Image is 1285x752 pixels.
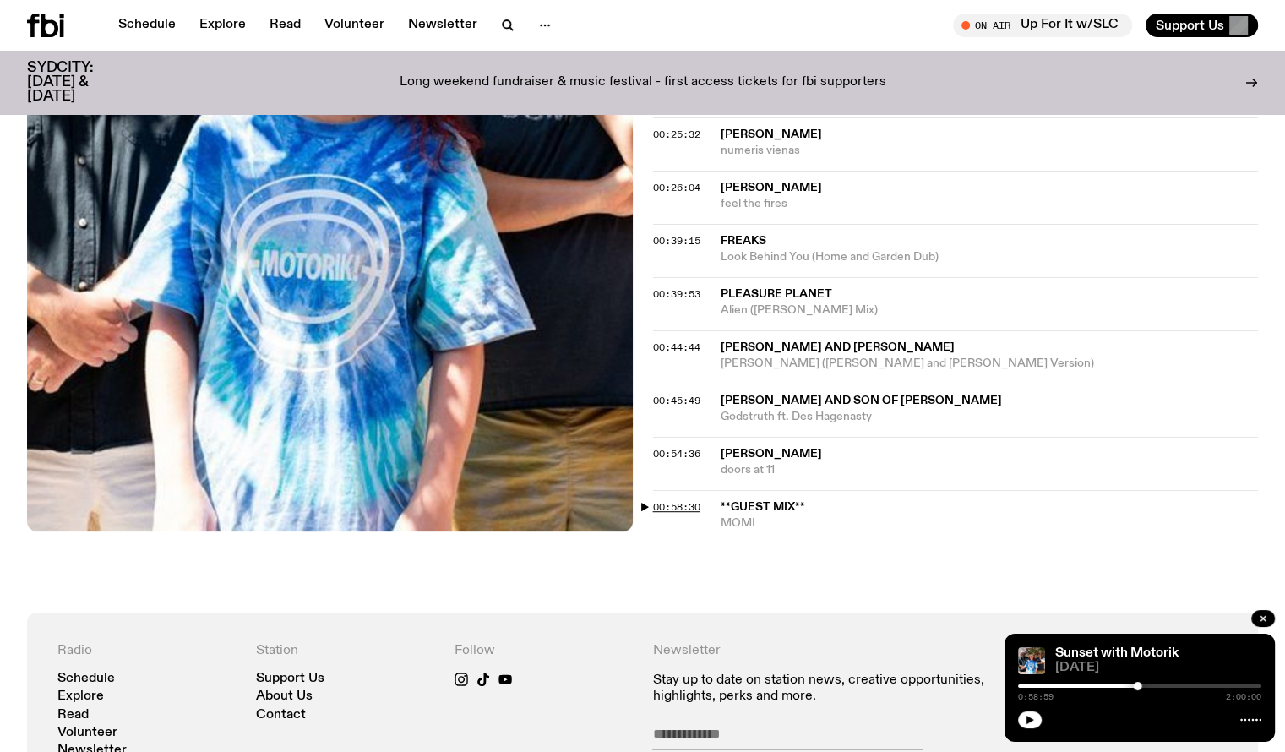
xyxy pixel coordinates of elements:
[653,396,700,406] button: 00:45:49
[57,709,89,722] a: Read
[653,128,700,141] span: 00:25:32
[653,234,700,248] span: 00:39:15
[652,643,1029,659] h4: Newsletter
[1055,662,1261,674] span: [DATE]
[721,356,1259,372] span: [PERSON_NAME] ([PERSON_NAME] and [PERSON_NAME] Version)
[721,462,1259,478] span: doors at 11
[721,448,822,460] span: [PERSON_NAME]
[721,515,1259,531] span: MOMI
[653,394,700,407] span: 00:45:49
[256,690,313,703] a: About Us
[721,302,1259,319] span: Alien ([PERSON_NAME] Mix)
[652,673,1029,705] p: Stay up to date on station news, creative opportunities, highlights, perks and more.
[189,14,256,37] a: Explore
[653,343,700,352] button: 00:44:44
[108,14,186,37] a: Schedule
[721,341,955,353] span: [PERSON_NAME] and [PERSON_NAME]
[1018,647,1045,674] img: Andrew, Reenie, and Pat stand in a row, smiling at the camera, in dappled light with a vine leafe...
[1146,14,1258,37] button: Support Us
[721,249,1259,265] span: Look Behind You (Home and Garden Dub)
[653,287,700,301] span: 00:39:53
[721,182,822,193] span: [PERSON_NAME]
[314,14,395,37] a: Volunteer
[57,643,236,659] h4: Radio
[653,290,700,299] button: 00:39:53
[653,341,700,354] span: 00:44:44
[1156,18,1224,33] span: Support Us
[1226,693,1261,701] span: 2:00:00
[653,447,700,460] span: 00:54:36
[721,143,1259,159] span: numeris vienas
[57,690,104,703] a: Explore
[953,14,1132,37] button: On AirUp For It w/SLC
[455,643,633,659] h4: Follow
[721,288,832,300] span: Pleasure Planet
[653,503,700,512] button: 00:58:30
[721,235,766,247] span: Freaks
[57,727,117,739] a: Volunteer
[721,395,1002,406] span: [PERSON_NAME] and Son of [PERSON_NAME]
[256,709,306,722] a: Contact
[1018,693,1054,701] span: 0:58:59
[721,196,1259,212] span: feel the fires
[653,181,700,194] span: 00:26:04
[653,130,700,139] button: 00:25:32
[1055,646,1179,660] a: Sunset with Motorik
[256,673,324,685] a: Support Us
[653,183,700,193] button: 00:26:04
[653,500,700,514] span: 00:58:30
[653,450,700,459] button: 00:54:36
[256,643,434,659] h4: Station
[398,14,487,37] a: Newsletter
[27,61,135,104] h3: SYDCITY: [DATE] & [DATE]
[57,673,115,685] a: Schedule
[721,409,1259,425] span: Godstruth ft. Des Hagenasty
[259,14,311,37] a: Read
[653,237,700,246] button: 00:39:15
[721,128,822,140] span: [PERSON_NAME]
[400,75,886,90] p: Long weekend fundraiser & music festival - first access tickets for fbi supporters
